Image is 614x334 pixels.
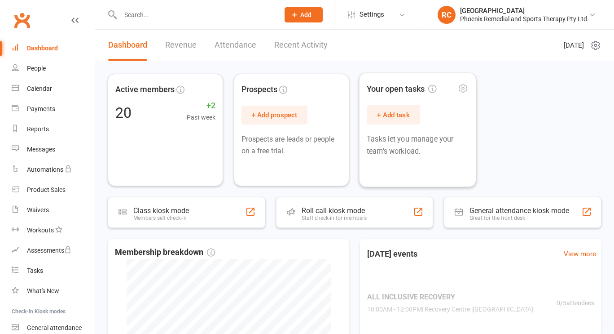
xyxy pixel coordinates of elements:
[27,267,43,274] div: Tasks
[27,206,49,214] div: Waivers
[12,58,95,79] a: People
[165,30,197,61] a: Revenue
[27,186,66,193] div: Product Sales
[12,119,95,139] a: Reports
[27,287,59,294] div: What's New
[460,15,589,23] div: Phoenix Remedial and Sports Therapy Pty Ltd.
[360,4,384,25] span: Settings
[118,9,273,21] input: Search...
[27,45,58,52] div: Dashboard
[360,246,425,262] h3: [DATE] events
[367,134,469,157] p: Tasks let you manage your team's workload.
[12,220,95,240] a: Workouts
[27,247,71,254] div: Assessments
[11,9,33,31] a: Clubworx
[564,249,596,259] a: View more
[12,281,95,301] a: What's New
[300,11,311,18] span: Add
[241,106,307,125] button: + Add prospect
[115,246,215,259] span: Membership breakdown
[27,125,49,133] div: Reports
[27,105,55,112] div: Payments
[115,83,175,96] span: Active members
[12,200,95,220] a: Waivers
[285,7,323,22] button: Add
[241,83,277,96] span: Prospects
[27,227,54,234] div: Workouts
[12,160,95,180] a: Automations
[12,240,95,261] a: Assessments
[187,112,215,122] span: Past week
[557,298,594,307] span: 0 / 5 attendees
[12,79,95,99] a: Calendar
[27,146,55,153] div: Messages
[27,324,82,331] div: General attendance
[469,206,569,215] div: General attendance kiosk mode
[367,105,420,125] button: + Add task
[133,215,189,221] div: Members self check-in
[438,6,456,24] div: RC
[27,166,63,173] div: Automations
[367,304,533,314] span: 10:00AM - 12:00PM | Recovery Centre | [GEOGRAPHIC_DATA]
[564,40,584,51] span: [DATE]
[367,82,437,95] span: Your open tasks
[27,85,52,92] div: Calendar
[115,106,132,120] div: 20
[274,30,328,61] a: Recent Activity
[108,30,147,61] a: Dashboard
[133,206,189,215] div: Class kiosk mode
[187,99,215,112] span: +2
[12,99,95,119] a: Payments
[469,215,569,221] div: Great for the front desk
[12,180,95,200] a: Product Sales
[302,206,367,215] div: Roll call kiosk mode
[12,261,95,281] a: Tasks
[215,30,256,61] a: Attendance
[12,139,95,160] a: Messages
[27,65,46,72] div: People
[460,7,589,15] div: [GEOGRAPHIC_DATA]
[12,38,95,58] a: Dashboard
[302,215,367,221] div: Staff check-in for members
[367,291,533,303] span: ALL INCLUSIVE RECOVERY
[241,134,342,156] p: Prospects are leads or people on a free trial.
